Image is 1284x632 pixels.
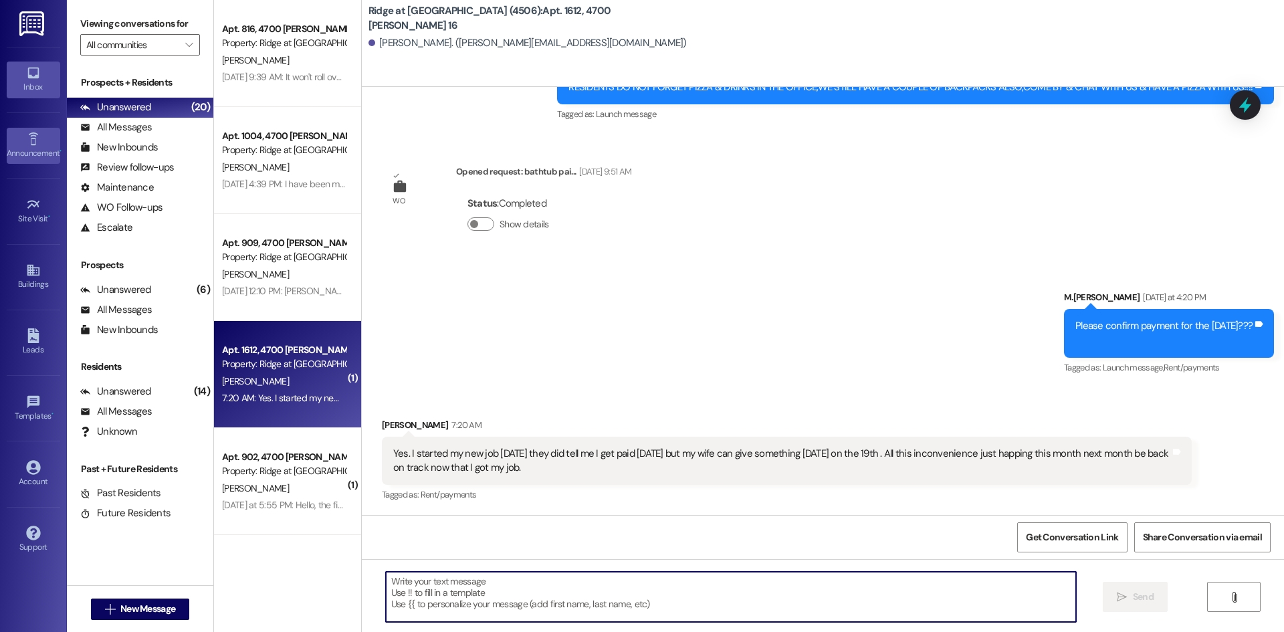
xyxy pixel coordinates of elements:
[222,375,289,387] span: [PERSON_NAME]
[222,161,289,173] span: [PERSON_NAME]
[596,108,656,120] span: Launch message
[80,283,151,297] div: Unanswered
[382,485,1192,504] div: Tagged as:
[222,143,346,157] div: Property: Ridge at [GEOGRAPHIC_DATA] (4506)
[80,120,152,134] div: All Messages
[7,391,60,427] a: Templates •
[421,489,477,500] span: Rent/payments
[448,418,481,432] div: 7:20 AM
[7,522,60,558] a: Support
[1133,590,1154,604] span: Send
[568,80,1253,94] div: RESIDENTS DO NOT FORGET PIZZA & DRINKS IN THE OFFICE,WE STILL HAVE A COUPLE OF BACKPACKS ALSO,COM...
[393,447,1170,476] div: Yes. I started my new job [DATE] they did tell me I get paid [DATE] but my wife can give somethin...
[1229,592,1239,603] i: 
[222,36,346,50] div: Property: Ridge at [GEOGRAPHIC_DATA] (4506)
[382,418,1192,437] div: [PERSON_NAME]
[1103,582,1168,612] button: Send
[67,76,213,90] div: Prospects + Residents
[1117,592,1127,603] i: 
[80,140,158,154] div: New Inbounds
[576,165,631,179] div: [DATE] 9:51 AM
[191,381,213,402] div: (14)
[188,97,213,118] div: (20)
[222,392,1088,404] div: 7:20 AM: Yes. I started my new job [DATE] they did tell me I get paid [DATE] but my wife can give...
[1164,362,1220,373] span: Rent/payments
[80,221,132,235] div: Escalate
[7,193,60,229] a: Site Visit •
[1064,358,1274,377] div: Tagged as:
[19,11,47,36] img: ResiDesk Logo
[222,343,346,357] div: Apt. 1612, 4700 [PERSON_NAME] 16
[67,360,213,374] div: Residents
[185,39,193,50] i: 
[48,212,50,221] span: •
[393,194,405,208] div: WO
[80,100,151,114] div: Unanswered
[500,217,549,231] label: Show details
[80,201,163,215] div: WO Follow-ups
[222,250,346,264] div: Property: Ridge at [GEOGRAPHIC_DATA] (4506)
[1075,319,1253,348] div: Please confirm payment for the [DATE]???
[222,482,289,494] span: [PERSON_NAME]
[1134,522,1271,552] button: Share Conversation via email
[80,13,200,34] label: Viewing conversations for
[67,258,213,272] div: Prospects
[368,36,687,50] div: [PERSON_NAME]. ([PERSON_NAME][EMAIL_ADDRESS][DOMAIN_NAME])
[51,409,53,419] span: •
[456,165,631,183] div: Opened request: bathtub pai...
[80,506,171,520] div: Future Residents
[222,464,346,478] div: Property: Ridge at [GEOGRAPHIC_DATA] (4506)
[193,280,213,300] div: (6)
[80,486,161,500] div: Past Residents
[222,499,500,511] div: [DATE] at 5:55 PM: Hello, the final payment, $515.15, will be made [DATE].
[1017,522,1127,552] button: Get Conversation Link
[80,303,152,317] div: All Messages
[80,181,154,195] div: Maintenance
[222,450,346,464] div: Apt. 902, 4700 [PERSON_NAME] 9
[222,22,346,36] div: Apt. 816, 4700 [PERSON_NAME] 8
[222,268,289,280] span: [PERSON_NAME]
[80,385,151,399] div: Unanswered
[105,604,115,615] i: 
[7,324,60,360] a: Leads
[222,236,346,250] div: Apt. 909, 4700 [PERSON_NAME] 9
[368,4,636,33] b: Ridge at [GEOGRAPHIC_DATA] (4506): Apt. 1612, 4700 [PERSON_NAME] 16
[60,146,62,156] span: •
[1143,530,1262,544] span: Share Conversation via email
[557,104,1274,124] div: Tagged as:
[1026,530,1118,544] span: Get Conversation Link
[91,599,190,620] button: New Message
[80,161,174,175] div: Review follow-ups
[67,462,213,476] div: Past + Future Residents
[222,285,725,297] div: [DATE] 12:10 PM: [PERSON_NAME] this is [PERSON_NAME] at the ridge in unit #909 is it to late to r...
[1103,362,1164,373] span: Launch message ,
[467,193,554,214] div: : Completed
[7,62,60,98] a: Inbox
[1140,290,1206,304] div: [DATE] at 4:20 PM
[222,54,289,66] span: [PERSON_NAME]
[86,34,179,56] input: All communities
[222,357,346,371] div: Property: Ridge at [GEOGRAPHIC_DATA] (4506)
[80,323,158,337] div: New Inbounds
[80,425,137,439] div: Unknown
[222,71,563,83] div: [DATE] 9:39 AM: It won't roll over is what I'm telling you balanced should be at 0 by the 1st
[7,456,60,492] a: Account
[80,405,152,419] div: All Messages
[7,259,60,295] a: Buildings
[222,129,346,143] div: Apt. 1004, 4700 [PERSON_NAME] 10
[120,602,175,616] span: New Message
[467,197,498,210] b: Status
[1064,290,1274,309] div: M.[PERSON_NAME]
